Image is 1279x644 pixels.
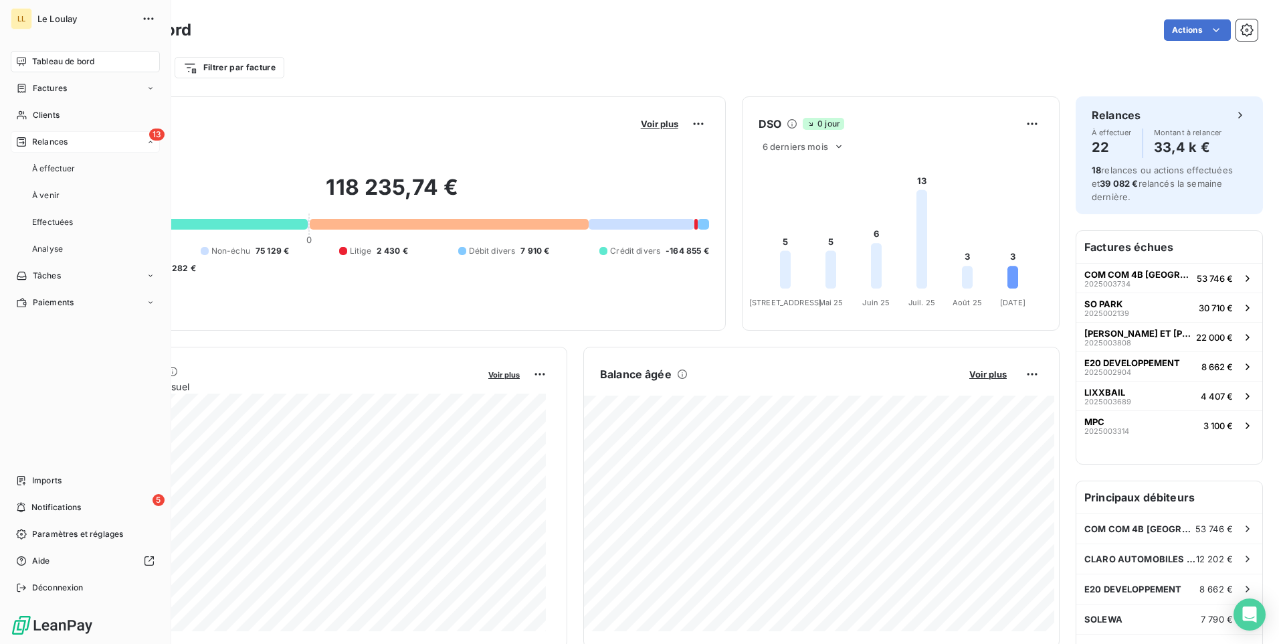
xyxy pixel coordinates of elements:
span: SOLEWA [1084,614,1122,625]
tspan: Juil. 25 [908,298,935,307]
span: 39 082 € [1100,178,1138,189]
span: Aide [32,555,50,567]
span: 8 662 € [1201,361,1233,372]
span: Tâches [33,270,61,282]
span: Effectuées [32,216,74,228]
img: Logo LeanPay [11,615,94,636]
span: 2025003689 [1084,398,1131,406]
span: 3 100 € [1203,420,1233,431]
a: Aide [11,550,160,572]
div: LL [11,8,32,29]
span: Relances [32,136,68,148]
span: 53 746 € [1197,273,1233,284]
h6: Relances [1092,107,1141,123]
span: MPC [1084,416,1104,427]
button: Voir plus [965,368,1011,380]
span: 7 910 € [520,245,549,257]
span: E20 DEVELOPPEMENT [1084,357,1180,368]
span: LIXXBAIL [1084,387,1125,398]
button: SO PARK202500213930 710 € [1076,293,1262,322]
span: 4 407 € [1201,391,1233,402]
span: Analyse [32,243,63,255]
span: 2 430 € [377,245,408,257]
span: 30 710 € [1199,303,1233,313]
span: 5 [153,494,165,506]
span: Paiements [33,297,74,309]
span: 2025003808 [1084,339,1131,347]
span: À venir [32,189,60,202]
h6: Balance âgée [600,366,672,382]
span: 0 jour [803,118,844,130]
tspan: Mai 25 [818,298,843,307]
div: Open Intercom Messenger [1234,598,1266,631]
span: Montant à relancer [1154,129,1222,137]
span: 2025003314 [1084,427,1129,435]
span: 2025002904 [1084,368,1131,376]
span: 0 [306,234,312,245]
span: Déconnexion [32,582,84,594]
span: COM COM 4B [GEOGRAPHIC_DATA] [1084,269,1191,280]
span: SO PARK [1084,299,1122,309]
span: 7 790 € [1201,614,1233,625]
h6: Factures échues [1076,231,1262,263]
span: Tableau de bord [32,56,94,68]
span: Factures [33,82,67,94]
button: Voir plus [637,118,682,130]
span: [PERSON_NAME] ET [PERSON_NAME] [1084,328,1191,339]
span: 6 derniers mois [763,141,828,152]
h6: Principaux débiteurs [1076,481,1262,513]
h6: DSO [759,116,781,132]
button: Filtrer par facture [175,57,284,78]
span: 8 662 € [1199,584,1233,594]
span: À effectuer [1092,129,1132,137]
span: -282 € [168,262,196,274]
button: LIXXBAIL20250036894 407 € [1076,381,1262,410]
button: COM COM 4B [GEOGRAPHIC_DATA]202500373453 746 € [1076,263,1262,293]
span: 12 202 € [1196,554,1233,564]
span: 2025003734 [1084,280,1130,288]
button: Actions [1164,19,1231,41]
span: Notifications [31,501,81,513]
h2: 118 235,74 € [76,174,709,214]
span: Voir plus [969,369,1007,380]
span: Voir plus [488,370,520,380]
tspan: Août 25 [953,298,982,307]
h4: 22 [1092,137,1132,158]
span: Non-échu [211,245,250,257]
span: COM COM 4B [GEOGRAPHIC_DATA] [1084,524,1195,534]
span: Litige [350,245,371,257]
span: 18 [1092,165,1101,175]
span: 22 000 € [1196,332,1233,343]
tspan: Juin 25 [862,298,890,307]
span: CLARO AUTOMOBILES REZE [1084,554,1196,564]
tspan: [DATE] [1000,298,1025,307]
span: -164 855 € [666,245,709,257]
span: Clients [33,109,60,121]
span: Imports [32,475,62,487]
span: Voir plus [641,118,678,129]
span: 13 [149,129,165,141]
span: Débit divers [469,245,516,257]
h4: 33,4 k € [1154,137,1222,158]
span: Crédit divers [610,245,660,257]
span: 2025002139 [1084,309,1129,317]
button: MPC20250033143 100 € [1076,410,1262,440]
span: Chiffre d'affaires mensuel [76,380,479,394]
span: À effectuer [32,163,76,175]
span: 75 129 € [256,245,289,257]
span: relances ou actions effectuées et relancés la semaine dernière. [1092,165,1233,202]
button: [PERSON_NAME] ET [PERSON_NAME]202500380822 000 € [1076,322,1262,351]
button: E20 DEVELOPPEMENT20250029048 662 € [1076,351,1262,381]
tspan: [STREET_ADDRESS] [749,298,821,307]
span: 53 746 € [1195,524,1233,534]
span: Le Loulay [37,13,134,24]
button: Voir plus [484,368,524,380]
span: Paramètres et réglages [32,528,123,540]
span: E20 DEVELOPPEMENT [1084,584,1182,594]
